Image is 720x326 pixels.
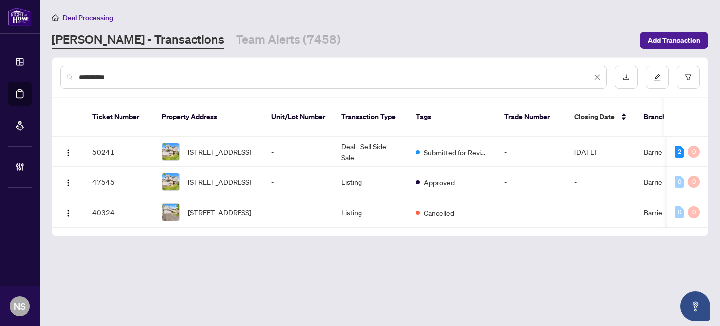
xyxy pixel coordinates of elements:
[574,111,615,122] span: Closing Date
[424,147,488,158] span: Submitted for Review
[263,167,333,197] td: -
[688,206,700,218] div: 0
[566,137,636,167] td: [DATE]
[408,98,496,137] th: Tags
[680,291,710,321] button: Open asap
[646,66,669,89] button: edit
[14,299,26,313] span: NS
[640,32,708,49] button: Add Transaction
[64,179,72,187] img: Logo
[496,137,566,167] td: -
[263,98,333,137] th: Unit/Lot Number
[675,146,684,158] div: 2
[496,98,566,137] th: Trade Number
[623,74,630,81] span: download
[615,66,638,89] button: download
[263,197,333,228] td: -
[688,176,700,188] div: 0
[60,144,76,160] button: Logo
[263,137,333,167] td: -
[188,207,251,218] span: [STREET_ADDRESS]
[333,197,408,228] td: Listing
[636,167,711,197] td: Barrie
[688,146,700,158] div: 0
[685,74,692,81] span: filter
[648,32,700,48] span: Add Transaction
[675,176,684,188] div: 0
[84,197,154,228] td: 40324
[594,74,600,81] span: close
[424,177,455,188] span: Approved
[8,7,32,26] img: logo
[162,204,179,221] img: thumbnail-img
[52,31,224,49] a: [PERSON_NAME] - Transactions
[333,137,408,167] td: Deal - Sell Side Sale
[496,197,566,228] td: -
[496,167,566,197] td: -
[675,206,684,218] div: 0
[677,66,700,89] button: filter
[52,14,59,21] span: home
[84,98,154,137] th: Ticket Number
[566,98,636,137] th: Closing Date
[566,167,636,197] td: -
[424,207,454,218] span: Cancelled
[84,137,154,167] td: 50241
[64,149,72,157] img: Logo
[236,31,341,49] a: Team Alerts (7458)
[188,146,251,157] span: [STREET_ADDRESS]
[654,74,661,81] span: edit
[63,13,113,22] span: Deal Processing
[636,98,711,137] th: Branch
[162,143,179,160] img: thumbnail-img
[60,174,76,190] button: Logo
[162,173,179,190] img: thumbnail-img
[84,167,154,197] td: 47545
[636,137,711,167] td: Barrie
[333,98,408,137] th: Transaction Type
[60,204,76,220] button: Logo
[636,197,711,228] td: Barrie
[64,209,72,217] img: Logo
[566,197,636,228] td: -
[154,98,263,137] th: Property Address
[188,176,251,187] span: [STREET_ADDRESS]
[333,167,408,197] td: Listing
